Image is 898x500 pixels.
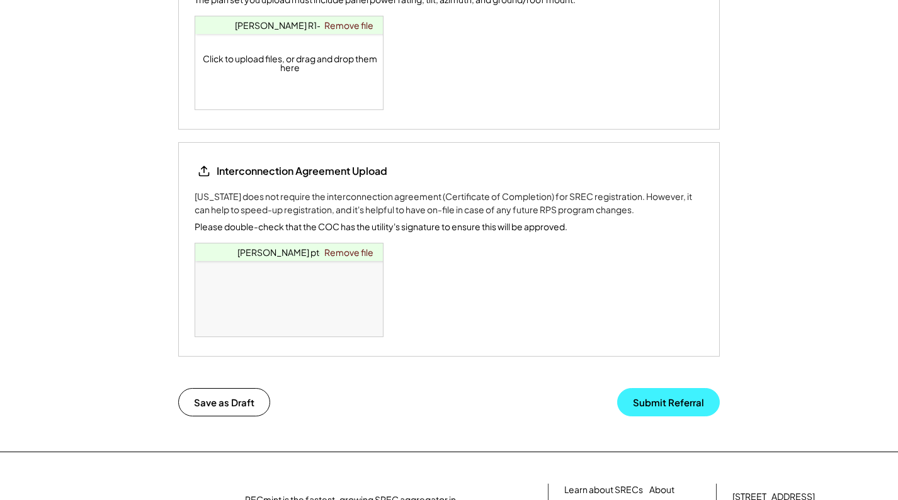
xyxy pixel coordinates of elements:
button: Save as Draft [178,388,270,416]
a: Remove file [320,16,378,34]
div: Click to upload files, or drag and drop them here [195,16,384,109]
div: [US_STATE] does not require the interconnection agreement (Certificate of Completion) for SREC re... [195,190,703,216]
a: [PERSON_NAME] pto.pdf [237,247,343,258]
div: Please double-check that the COC has the utility's signature to ensure this will be approved. [195,220,567,233]
a: About [649,484,674,496]
a: [PERSON_NAME] R1-2.pdf [235,19,344,31]
div: Interconnection Agreement Upload [217,164,387,178]
a: Remove file [320,243,378,261]
button: Submit Referral [617,388,720,416]
a: Learn about SRECs [564,484,643,496]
